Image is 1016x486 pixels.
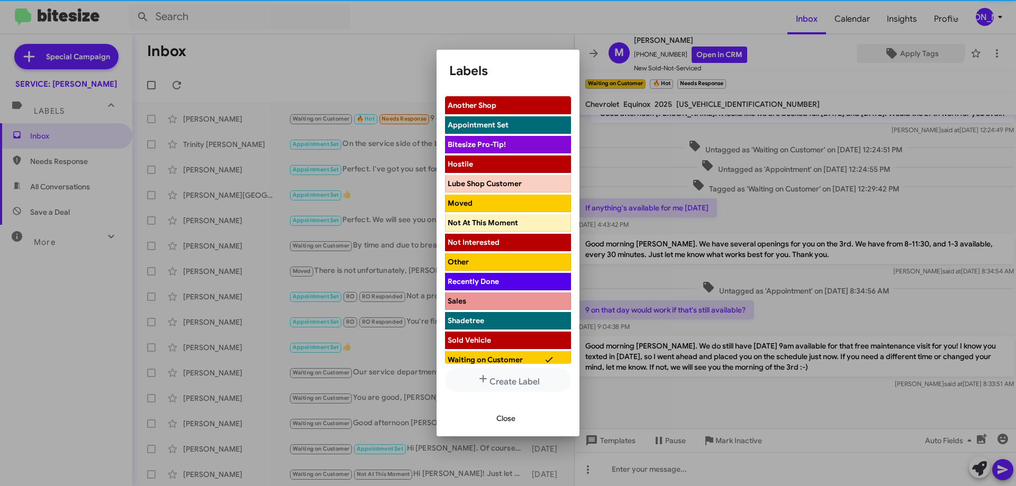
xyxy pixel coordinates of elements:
span: Sales [448,296,466,306]
span: Appointment Set [448,120,509,130]
span: Close [496,409,515,428]
span: Recently Done [448,277,499,286]
button: Create Label [445,368,571,392]
span: Hostile [448,159,473,169]
span: Sold Vehicle [448,335,491,345]
button: Close [488,409,524,428]
span: Another Shop [448,100,496,110]
span: Not Interested [448,237,500,247]
span: Lube Shop Customer [448,179,522,188]
span: Bitesize Pro-Tip! [448,140,506,149]
span: Waiting on Customer [448,355,523,364]
h1: Labels [449,62,567,79]
span: Shadetree [448,316,484,325]
span: Moved [448,198,473,208]
span: Not At This Moment [448,218,518,227]
span: Other [448,257,469,267]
